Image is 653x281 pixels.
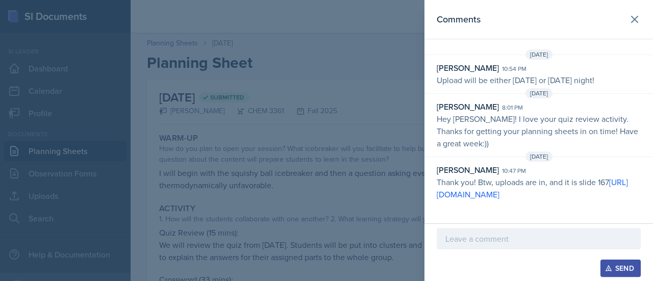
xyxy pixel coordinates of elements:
[437,164,499,176] div: [PERSON_NAME]
[502,166,526,175] div: 10:47 pm
[525,49,552,60] span: [DATE]
[437,12,481,27] h2: Comments
[502,103,523,112] div: 8:01 pm
[600,260,641,277] button: Send
[502,64,526,73] div: 10:54 pm
[437,176,641,200] p: Thank you! Btw, uploads are in, and it is slide 167
[437,74,641,86] p: Upload will be either [DATE] or [DATE] night!
[525,151,552,162] span: [DATE]
[437,113,641,149] p: Hey [PERSON_NAME]! I love your quiz review activity. Thanks for getting your planning sheets in o...
[607,264,634,272] div: Send
[437,62,499,74] div: [PERSON_NAME]
[437,100,499,113] div: [PERSON_NAME]
[525,88,552,98] span: [DATE]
